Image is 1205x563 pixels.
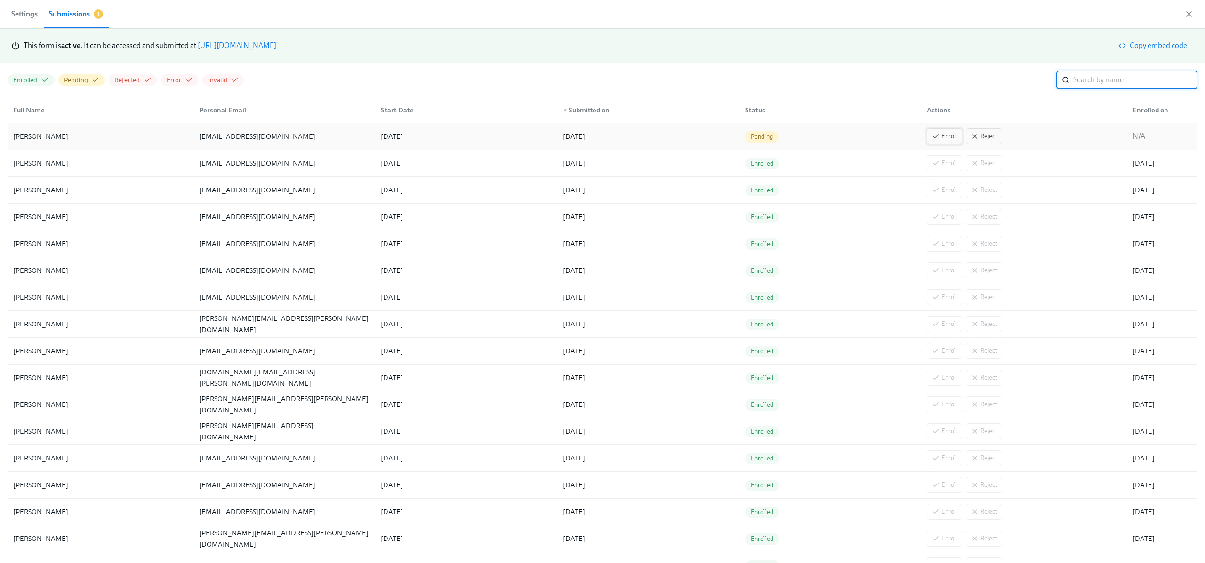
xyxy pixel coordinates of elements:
div: [PERSON_NAME][EMAIL_ADDRESS][DOMAIN_NAME][DATE][DATE]PendingEnrollRejectN/A [8,123,1197,150]
div: Personal Email [192,101,374,119]
strong: active [61,41,80,50]
div: [PERSON_NAME][EMAIL_ADDRESS][PERSON_NAME][DOMAIN_NAME] [195,313,374,335]
div: [EMAIL_ADDRESS][DOMAIN_NAME] [195,131,374,142]
button: Error [161,74,199,86]
div: Full Name [9,101,192,119]
span: Enrolled [745,160,779,167]
div: [EMAIL_ADDRESS][DOMAIN_NAME] [195,345,374,357]
span: Error [167,76,182,85]
div: Enrolled on [1129,104,1196,116]
div: [DATE] [1129,318,1196,330]
div: [PERSON_NAME] [9,479,192,491]
div: [PERSON_NAME][EMAIL_ADDRESS][DOMAIN_NAME][DATE][DATE]EnrolledEnrollReject[DATE] [8,150,1197,177]
div: [EMAIL_ADDRESS][DOMAIN_NAME] [195,452,374,464]
div: [PERSON_NAME][EMAIL_ADDRESS][DOMAIN_NAME][DATE][DATE]EnrolledEnrollReject[DATE] [8,257,1197,284]
span: Enrolled [745,294,779,301]
div: [DATE] [1129,184,1196,196]
div: [DATE] [559,452,738,464]
div: [PERSON_NAME] [9,533,192,544]
button: Copy embed code [1114,36,1194,55]
div: [DATE] [559,318,738,330]
div: [PERSON_NAME] [9,452,192,464]
div: [PERSON_NAME][EMAIL_ADDRESS][DOMAIN_NAME][DATE][DATE]EnrolledEnrollReject[DATE] [8,230,1197,257]
div: [EMAIL_ADDRESS][DOMAIN_NAME] [195,506,374,517]
div: [PERSON_NAME] [9,506,192,517]
button: Reject [966,128,1002,144]
div: [PERSON_NAME] [9,158,192,169]
div: ▼Submitted on [555,101,738,119]
div: [PERSON_NAME][PERSON_NAME][EMAIL_ADDRESS][PERSON_NAME][DOMAIN_NAME][DATE][DATE]EnrolledEnrollReje... [8,311,1197,338]
div: [DATE] [1129,265,1196,276]
div: [DATE] [377,452,555,464]
div: [PERSON_NAME] [9,184,192,196]
div: [PERSON_NAME][DOMAIN_NAME][EMAIL_ADDRESS][PERSON_NAME][DOMAIN_NAME][DATE][DATE]EnrolledEnrollReje... [8,365,1197,391]
div: [EMAIL_ADDRESS][DOMAIN_NAME] [195,211,374,222]
div: [DATE] [1129,426,1196,437]
p: N/A [1133,131,1192,142]
div: [PERSON_NAME] [9,211,192,222]
div: [PERSON_NAME][EMAIL_ADDRESS][DOMAIN_NAME][DATE][DATE]EnrolledEnrollReject[DATE] [8,284,1197,311]
div: [PERSON_NAME][EMAIL_ADDRESS][DOMAIN_NAME][DATE][DATE]EnrolledEnrollReject[DATE] [8,204,1197,230]
div: [DATE] [377,506,555,517]
div: [DATE] [1129,211,1196,222]
div: [DATE] [1129,238,1196,249]
div: [DATE] [1129,506,1196,517]
button: Pending [58,74,105,86]
div: [PERSON_NAME][EMAIL_ADDRESS][DOMAIN_NAME][DATE][DATE]EnrolledEnrollReject[DATE] [8,177,1197,204]
div: [EMAIL_ADDRESS][DOMAIN_NAME] [195,292,374,303]
div: [EMAIL_ADDRESS][DOMAIN_NAME] [195,479,374,491]
div: [DATE] [377,345,555,357]
div: [DATE] [559,372,738,383]
div: Start Date [373,101,555,119]
span: ▼ [563,108,568,113]
span: Reject [971,132,997,141]
div: [DATE] [559,238,738,249]
div: [DATE] [377,426,555,437]
div: [PERSON_NAME][EMAIL_ADDRESS][DOMAIN_NAME] [195,420,374,443]
div: [DATE] [559,399,738,410]
span: This form is . It can be accessed and submitted at [24,41,196,50]
div: [DATE] [1129,158,1196,169]
button: Enrolled [8,74,55,86]
div: [PERSON_NAME] [9,426,192,437]
div: [PERSON_NAME][PERSON_NAME][EMAIL_ADDRESS][PERSON_NAME][DOMAIN_NAME][DATE][DATE]EnrolledEnrollReje... [8,525,1197,552]
input: Search by name [1073,71,1197,89]
span: Enroll [932,132,957,141]
span: Enrolled [745,401,779,408]
div: [DATE] [559,506,738,517]
div: [DATE] [1129,372,1196,383]
div: [DATE] [1129,292,1196,303]
div: [DATE] [377,533,555,544]
div: [DATE] [559,265,738,276]
span: Settings [11,8,38,21]
div: [DATE] [377,399,555,410]
button: Invalid [202,74,244,86]
div: [DATE] [559,479,738,491]
span: Enrolled [745,428,779,435]
span: Enrolled [745,482,779,489]
div: [PERSON_NAME][PERSON_NAME][EMAIL_ADDRESS][PERSON_NAME][DOMAIN_NAME][DATE][DATE]EnrolledEnrollReje... [8,391,1197,418]
div: [DATE] [559,131,738,142]
div: [DATE] [559,211,738,222]
div: [DATE] [559,292,738,303]
span: Copy embed code [1120,41,1187,50]
span: Enrolled [745,214,779,221]
div: [PERSON_NAME] [9,265,192,276]
span: Enrolled [745,187,779,194]
span: Enrolled [745,508,779,515]
div: [DATE] [377,238,555,249]
div: [DATE] [377,158,555,169]
div: [DATE] [559,533,738,544]
span: Enrolled [745,321,779,328]
div: Status [738,101,920,119]
div: [PERSON_NAME] [9,345,192,357]
div: [EMAIL_ADDRESS][DOMAIN_NAME] [195,184,374,196]
div: [DATE] [377,318,555,330]
span: 1 [94,9,103,19]
div: [PERSON_NAME][EMAIL_ADDRESS][DOMAIN_NAME][DATE][DATE]EnrolledEnrollReject[DATE] [8,472,1197,499]
a: [URL][DOMAIN_NAME] [198,41,276,50]
div: Full Name [9,104,192,116]
div: [DATE] [1129,345,1196,357]
div: Personal Email [195,104,374,116]
span: Enrolled [745,240,779,247]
